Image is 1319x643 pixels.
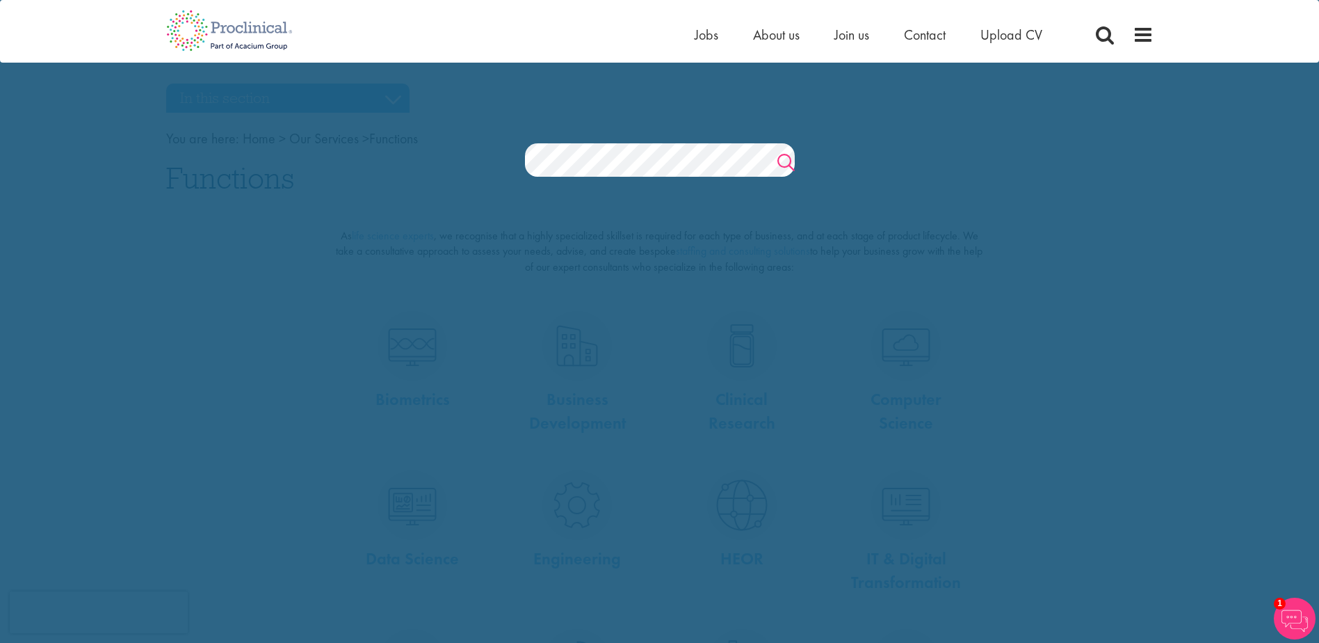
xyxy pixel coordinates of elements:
a: Upload CV [980,26,1042,44]
img: Chatbot [1274,598,1316,640]
a: Job search submit button [777,150,795,178]
a: Jobs [695,26,718,44]
a: Contact [904,26,946,44]
span: 1 [1274,598,1286,610]
a: Join us [834,26,869,44]
a: About us [753,26,800,44]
